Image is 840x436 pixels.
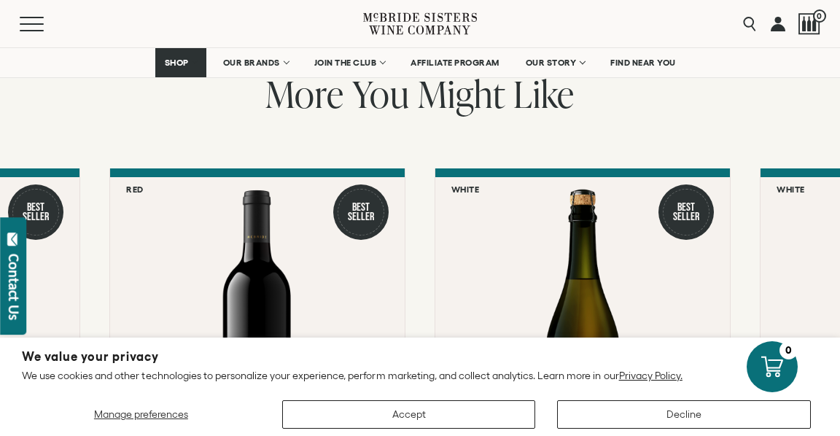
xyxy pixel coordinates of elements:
span: OUR BRANDS [223,58,280,68]
a: OUR BRANDS [214,48,297,77]
a: AFFILIATE PROGRAM [401,48,509,77]
span: 0 [813,9,826,23]
span: Like [513,69,575,119]
button: Decline [557,400,811,429]
span: You [352,69,410,119]
span: OUR STORY [526,58,577,68]
div: Contact Us [7,254,21,320]
span: SHOP [165,58,190,68]
h6: White [451,184,480,194]
button: Accept [282,400,536,429]
span: Might [418,69,505,119]
span: Manage preferences [94,408,188,420]
span: AFFILIATE PROGRAM [411,58,499,68]
a: JOIN THE CLUB [305,48,394,77]
a: SHOP [155,48,206,77]
span: FIND NEAR YOU [610,58,676,68]
button: Manage preferences [22,400,260,429]
h6: Red [126,184,144,194]
p: We use cookies and other technologies to personalize your experience, perform marketing, and coll... [22,369,818,382]
span: More [265,69,344,119]
button: Mobile Menu Trigger [20,17,72,31]
h6: White [777,184,805,194]
h2: We value your privacy [22,351,818,363]
div: 0 [779,341,798,359]
a: OUR STORY [516,48,594,77]
a: FIND NEAR YOU [601,48,685,77]
a: Privacy Policy. [619,370,682,381]
span: JOIN THE CLUB [314,58,377,68]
